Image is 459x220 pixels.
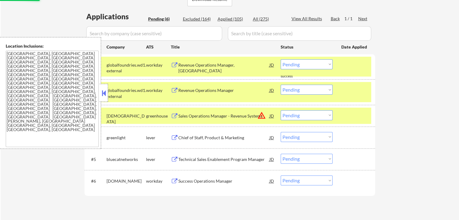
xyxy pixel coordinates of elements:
[91,156,102,162] div: #5
[146,62,171,68] div: workday
[107,113,146,125] div: [DEMOGRAPHIC_DATA]
[269,154,275,165] div: JD
[107,135,146,141] div: greenlight
[178,113,269,119] div: Sales Operations Manager - Revenue Systems
[107,87,146,99] div: globalfoundries.wd1.external
[146,178,171,184] div: workday
[178,135,269,141] div: Chief of Staff, Product & Marketing
[281,41,333,52] div: Status
[269,132,275,143] div: JD
[148,16,178,22] div: Pending (6)
[281,74,305,79] div: success
[269,59,275,70] div: JD
[107,62,146,74] div: globalfoundries.wd1.external
[344,16,358,22] div: 1 / 1
[178,156,269,162] div: Technical Sales Enablement Program Manager
[91,178,102,184] div: #6
[269,175,275,186] div: JD
[146,135,171,141] div: lever
[269,85,275,96] div: JD
[107,44,146,50] div: Company
[146,113,171,119] div: greenhouse
[331,16,340,22] div: Back
[146,44,171,50] div: ATS
[341,44,368,50] div: Date Applied
[228,26,371,41] input: Search by title (case sensitive)
[178,178,269,184] div: Success Operations Manager
[86,26,222,41] input: Search by company (case sensitive)
[178,87,269,93] div: Revenue Operations Manager
[257,111,266,120] button: warning_amber
[107,156,146,162] div: bluecatnetworks
[292,16,324,22] div: View All Results
[146,87,171,93] div: workday
[146,156,171,162] div: lever
[171,44,275,50] div: Title
[183,16,213,22] div: Excluded (164)
[6,43,99,49] div: Location Inclusions:
[86,13,146,20] div: Applications
[178,62,269,74] div: Revenue Operations Manager, [GEOGRAPHIC_DATA]
[269,110,275,121] div: JD
[253,16,283,22] div: All (275)
[358,16,368,22] div: Next
[107,178,146,184] div: [DOMAIN_NAME]
[218,16,248,22] div: Applied (105)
